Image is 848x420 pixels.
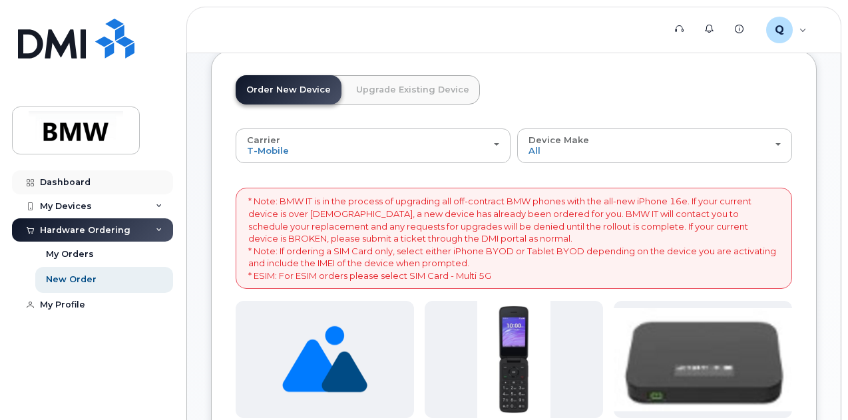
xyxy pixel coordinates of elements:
[282,301,367,418] img: no_image_found-2caef05468ed5679b831cfe6fc140e25e0c280774317ffc20a367ab7fd17291e.png
[529,145,540,156] span: All
[248,195,779,282] p: * Note: BMW IT is in the process of upgrading all off-contract BMW phones with the all-new iPhone...
[757,17,816,43] div: QT28167
[790,362,838,410] iframe: Messenger Launcher
[529,134,589,145] span: Device Make
[247,134,280,145] span: Carrier
[345,75,480,105] a: Upgrade Existing Device
[477,301,550,418] img: TCL_FLIP_MODE.jpg
[236,128,511,163] button: Carrier T-Mobile
[236,75,341,105] a: Order New Device
[775,22,784,38] span: Q
[614,308,792,411] img: t10.jpg
[247,145,289,156] span: T-Mobile
[517,128,792,163] button: Device Make All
